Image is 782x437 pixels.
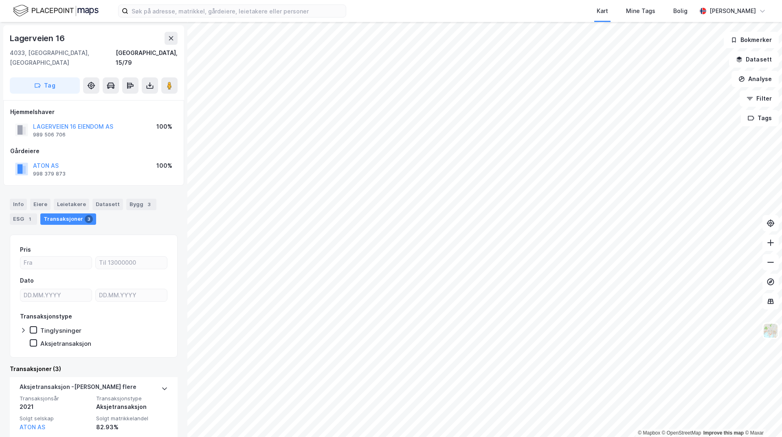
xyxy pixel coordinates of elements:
div: ESG [10,213,37,225]
input: Til 13000000 [96,257,167,269]
div: 100% [156,161,172,171]
div: Kart [597,6,608,16]
div: 1 [26,215,34,223]
div: 998 379 873 [33,171,66,177]
iframe: Chat Widget [741,398,782,437]
img: Z [763,323,778,338]
div: 2021 [20,402,91,412]
div: Eiere [30,199,51,210]
div: 4033, [GEOGRAPHIC_DATA], [GEOGRAPHIC_DATA] [10,48,116,68]
div: [PERSON_NAME] [710,6,756,16]
div: 100% [156,122,172,132]
img: logo.f888ab2527a4732fd821a326f86c7f29.svg [13,4,99,18]
a: ATON AS [20,424,45,430]
div: Aksjetransaksjon - [PERSON_NAME] flere [20,382,136,395]
a: Mapbox [638,430,660,436]
div: Dato [20,276,34,285]
input: Søk på adresse, matrikkel, gårdeiere, leietakere eller personer [128,5,346,17]
div: Aksjetransaksjon [40,340,91,347]
div: Info [10,199,27,210]
a: Improve this map [703,430,744,436]
button: Filter [740,90,779,107]
div: Datasett [92,199,123,210]
button: Bokmerker [724,32,779,48]
div: 3 [145,200,153,209]
div: 82.93% [96,422,168,432]
span: Transaksjonsår [20,395,91,402]
input: Fra [20,257,92,269]
input: DD.MM.YYYY [20,289,92,301]
div: Transaksjonstype [20,312,72,321]
div: 989 506 706 [33,132,66,138]
span: Solgt selskap [20,415,91,422]
div: Pris [20,245,31,255]
button: Tags [741,110,779,126]
div: Bolig [673,6,688,16]
div: 3 [85,215,93,223]
button: Analyse [731,71,779,87]
a: OpenStreetMap [662,430,701,436]
button: Tag [10,77,80,94]
div: Bygg [126,199,156,210]
div: Kontrollprogram for chat [741,398,782,437]
div: Transaksjoner (3) [10,364,178,374]
input: DD.MM.YYYY [96,289,167,301]
div: Tinglysninger [40,327,81,334]
button: Datasett [729,51,779,68]
span: Solgt matrikkelandel [96,415,168,422]
div: Gårdeiere [10,146,177,156]
div: Hjemmelshaver [10,107,177,117]
div: Lagerveien 16 [10,32,66,45]
div: Mine Tags [626,6,655,16]
div: Aksjetransaksjon [96,402,168,412]
div: Leietakere [54,199,89,210]
div: [GEOGRAPHIC_DATA], 15/79 [116,48,178,68]
div: Transaksjoner [40,213,96,225]
span: Transaksjonstype [96,395,168,402]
